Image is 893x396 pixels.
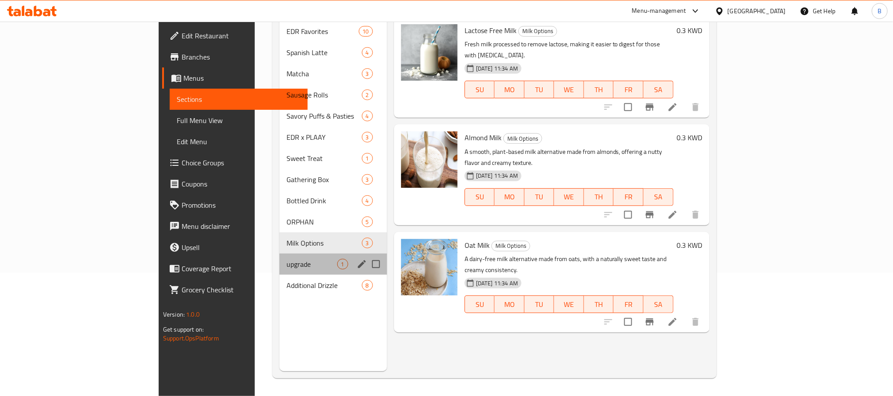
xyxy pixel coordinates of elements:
[685,311,706,332] button: delete
[588,298,610,311] span: TH
[279,63,387,84] div: Matcha3
[279,211,387,232] div: ORPHAN5
[362,112,372,120] span: 4
[558,191,580,203] span: WE
[162,279,308,300] a: Grocery Checklist
[525,295,554,313] button: TU
[362,133,372,142] span: 3
[528,83,551,96] span: TU
[355,258,368,271] button: edit
[182,221,301,232] span: Menu disclaimer
[162,67,308,89] a: Menus
[677,24,703,37] h6: 0.3 KWD
[639,97,660,118] button: Branch-specific-item
[473,64,521,73] span: [DATE] 11:34 AM
[177,136,301,147] span: Edit Menu
[362,197,372,205] span: 4
[619,98,637,116] span: Select to update
[186,309,200,320] span: 1.0.0
[465,146,673,168] p: A smooth, plant-based milk alternative made from almonds, offering a nutty flavor and creamy text...
[362,132,373,142] div: items
[632,6,686,16] div: Menu-management
[287,195,362,206] span: Bottled Drink
[498,83,521,96] span: MO
[465,254,673,276] p: A dairy-free milk alternative made from oats, with a naturally sweet taste and creamy consistency.
[584,81,614,98] button: TH
[182,30,301,41] span: Edit Restaurant
[362,90,373,100] div: items
[182,242,301,253] span: Upsell
[362,195,373,206] div: items
[518,26,557,37] div: Milk Options
[279,105,387,127] div: Savory Puffs & Pasties4
[359,26,373,37] div: items
[584,295,614,313] button: TH
[170,131,308,152] a: Edit Menu
[287,238,362,248] span: Milk Options
[287,90,362,100] span: Sausage Rolls
[287,153,362,164] span: Sweet Treat
[287,217,362,227] div: ORPHAN
[287,259,337,269] span: upgrade
[177,94,301,105] span: Sections
[362,174,373,185] div: items
[528,298,551,311] span: TU
[495,295,525,313] button: MO
[644,188,673,206] button: SA
[619,205,637,224] span: Select to update
[644,295,673,313] button: SA
[182,284,301,295] span: Grocery Checklist
[498,298,521,311] span: MO
[465,24,517,37] span: Lactose Free Milk
[182,263,301,274] span: Coverage Report
[279,254,387,275] div: upgrade1edit
[279,148,387,169] div: Sweet Treat1
[685,97,706,118] button: delete
[469,191,491,203] span: SU
[287,280,362,291] span: Additional Drizzle
[401,131,458,188] img: Almond Milk
[525,81,554,98] button: TU
[473,172,521,180] span: [DATE] 11:34 AM
[667,317,678,327] a: Edit menu item
[362,281,372,290] span: 8
[287,174,362,185] div: Gathering Box
[337,259,348,269] div: items
[614,81,644,98] button: FR
[362,49,372,57] span: 4
[528,191,551,203] span: TU
[162,152,308,173] a: Choice Groups
[279,42,387,63] div: Spanish Latte4
[503,133,542,144] div: Milk Options
[279,127,387,148] div: EDR x PLAAY3
[465,295,495,313] button: SU
[287,111,362,121] span: Savory Puffs & Pasties
[287,68,362,79] span: Matcha
[279,169,387,190] div: Gathering Box3
[465,188,495,206] button: SU
[182,200,301,210] span: Promotions
[647,191,670,203] span: SA
[162,258,308,279] a: Coverage Report
[177,115,301,126] span: Full Menu View
[639,311,660,332] button: Branch-specific-item
[362,47,373,58] div: items
[362,280,373,291] div: items
[617,191,640,203] span: FR
[614,188,644,206] button: FR
[362,217,373,227] div: items
[279,190,387,211] div: Bottled Drink4
[469,83,491,96] span: SU
[647,83,670,96] span: SA
[162,46,308,67] a: Branches
[362,154,372,163] span: 1
[504,134,542,144] span: Milk Options
[362,111,373,121] div: items
[170,110,308,131] a: Full Menu View
[617,83,640,96] span: FR
[617,298,640,311] span: FR
[498,191,521,203] span: MO
[685,204,706,225] button: delete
